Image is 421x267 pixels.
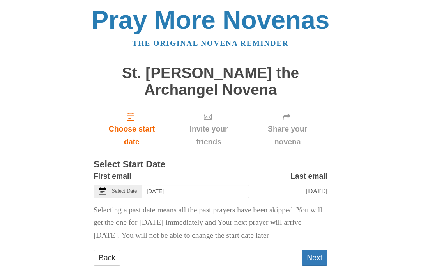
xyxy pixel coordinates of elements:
h3: Select Start Date [94,160,327,170]
div: Click "Next" to confirm your start date first. [170,106,248,152]
p: Selecting a past date means all the past prayers have been skipped. You will get the one for [DAT... [94,204,327,242]
span: Share your novena [255,123,320,148]
span: [DATE] [306,187,327,195]
span: Invite your friends [178,123,240,148]
div: Click "Next" to confirm your start date first. [248,106,327,152]
button: Next [302,250,327,266]
span: Select Date [112,189,137,194]
label: Last email [290,170,327,183]
a: Back [94,250,120,266]
label: First email [94,170,131,183]
a: Choose start date [94,106,170,152]
span: Choose start date [101,123,162,148]
input: Use the arrow keys to pick a date [142,185,249,198]
h1: St. [PERSON_NAME] the Archangel Novena [94,65,327,98]
a: Pray More Novenas [92,5,330,34]
a: The original novena reminder [133,39,289,47]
